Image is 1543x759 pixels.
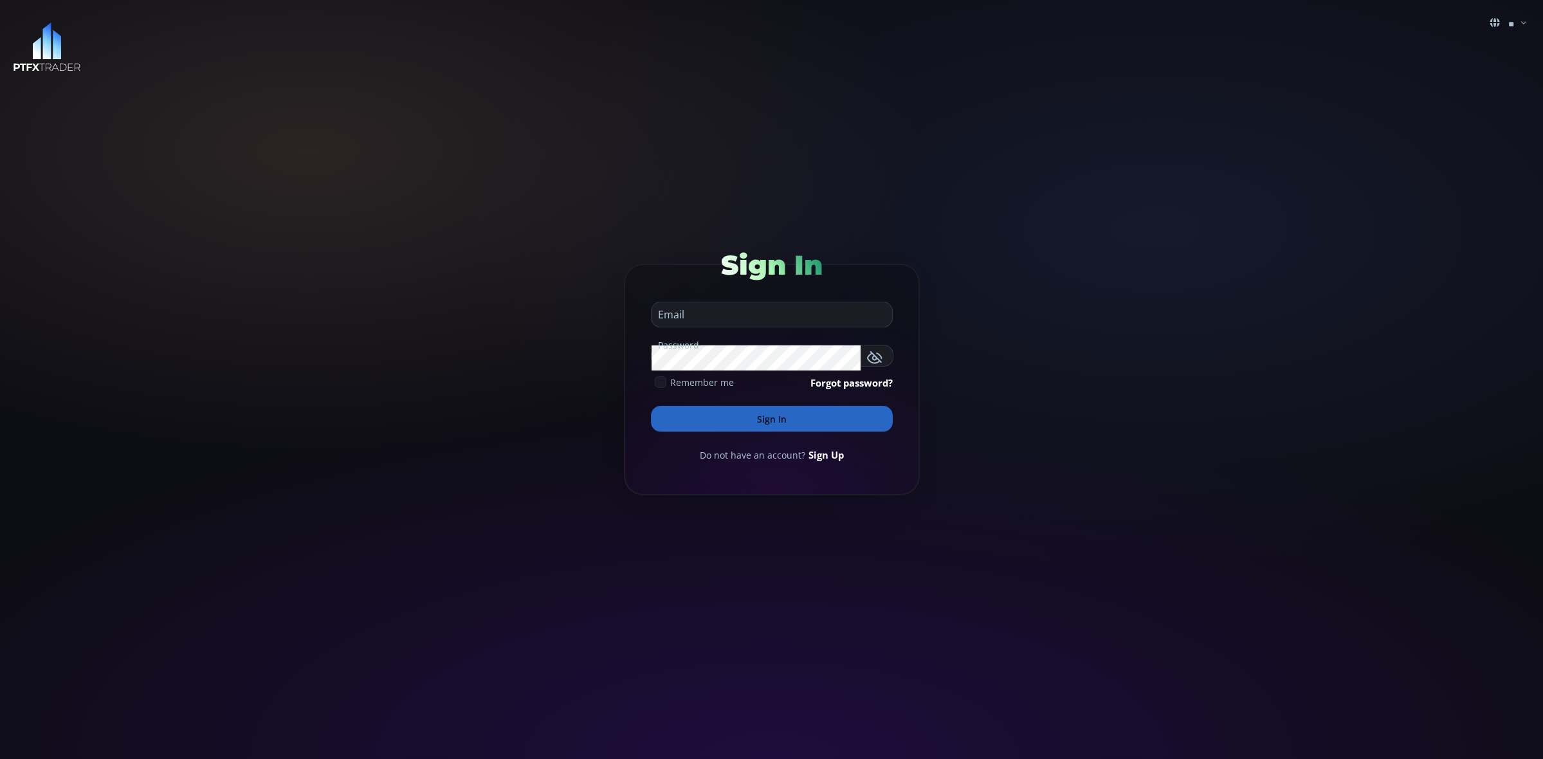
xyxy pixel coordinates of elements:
div: Do not have an account? [651,448,893,462]
img: LOGO [13,23,81,72]
span: Sign In [721,248,823,282]
a: Forgot password? [810,376,893,390]
span: Remember me [670,376,734,389]
a: Sign Up [808,448,844,462]
button: Sign In [651,406,893,432]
